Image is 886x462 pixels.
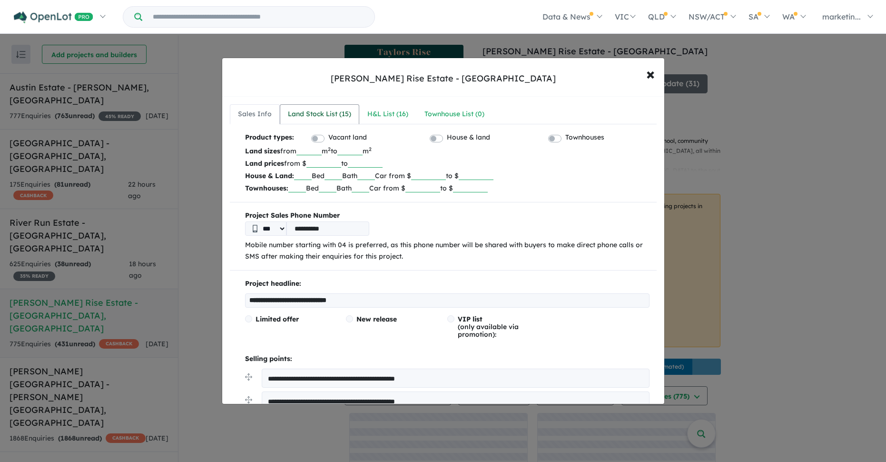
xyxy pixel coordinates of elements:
[245,182,650,194] p: Bed Bath Car from $ to $
[356,315,397,323] span: New release
[565,132,604,143] label: Townhouses
[245,171,294,180] b: House & Land:
[245,132,294,145] b: Product types:
[245,170,650,182] p: Bed Bath Car from $ to $
[458,315,482,323] span: VIP list
[245,147,280,155] b: Land sizes
[245,240,650,262] p: Mobile number starting with 04 is preferred, as this phone number will be shared with buyers to m...
[369,146,372,152] sup: 2
[245,278,650,290] p: Project headline:
[245,396,252,403] img: drag.svg
[245,145,650,157] p: from m to m
[245,157,650,170] p: from $ to
[245,184,288,192] b: Townhouses:
[331,72,556,85] div: [PERSON_NAME] Rise Estate - [GEOGRAPHIC_DATA]
[245,373,252,381] img: drag.svg
[822,12,861,21] span: marketin...
[424,109,484,120] div: Townhouse List ( 0 )
[447,132,490,143] label: House & land
[458,315,519,339] span: (only available via promotion):
[256,315,299,323] span: Limited offer
[328,146,331,152] sup: 2
[367,109,408,120] div: H&L List ( 16 )
[328,132,367,143] label: Vacant land
[253,225,257,232] img: Phone icon
[144,7,373,27] input: Try estate name, suburb, builder or developer
[245,210,650,221] b: Project Sales Phone Number
[14,11,93,23] img: Openlot PRO Logo White
[646,63,655,84] span: ×
[238,109,272,120] div: Sales Info
[288,109,351,120] div: Land Stock List ( 15 )
[245,353,650,365] p: Selling points:
[245,159,284,168] b: Land prices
